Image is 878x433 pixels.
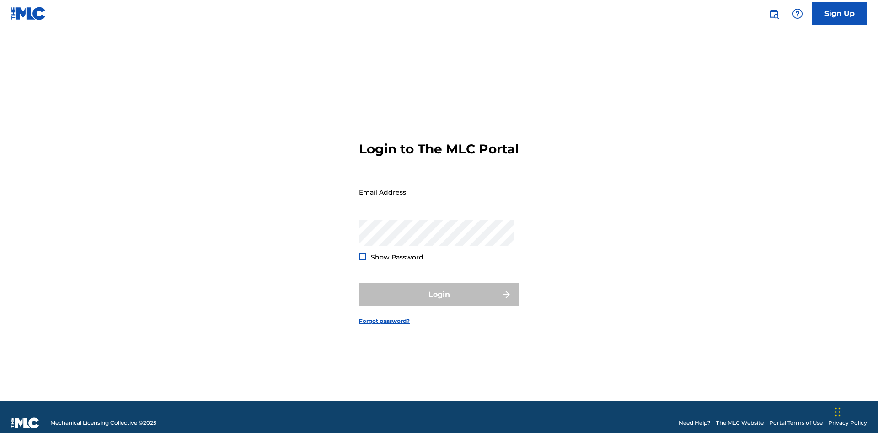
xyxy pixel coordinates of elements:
[359,317,410,325] a: Forgot password?
[359,141,519,157] h3: Login to The MLC Portal
[50,419,156,427] span: Mechanical Licensing Collective © 2025
[679,419,711,427] a: Need Help?
[832,389,878,433] iframe: Chat Widget
[768,8,779,19] img: search
[716,419,764,427] a: The MLC Website
[11,7,46,20] img: MLC Logo
[11,417,39,428] img: logo
[828,419,867,427] a: Privacy Policy
[812,2,867,25] a: Sign Up
[765,5,783,23] a: Public Search
[792,8,803,19] img: help
[788,5,807,23] div: Help
[769,419,823,427] a: Portal Terms of Use
[371,253,423,261] span: Show Password
[835,398,841,426] div: Drag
